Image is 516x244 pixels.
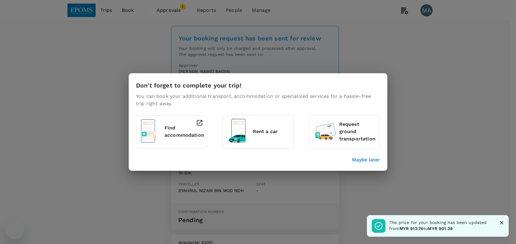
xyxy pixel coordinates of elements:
p: The price for your booking has been updated from to . [389,219,492,232]
button: Close [497,218,506,227]
p: Rent a car [253,128,290,135]
p: Find accommodation [165,124,204,139]
span: MYR 912.76 [399,226,424,231]
p: Request ground transportation [339,121,376,143]
h6: Don't forget to complete your trip! [136,81,242,90]
span: MYR 901.29 [428,226,453,231]
p: You can book your additional transport, accommodation or specialized services for a hassle-free t... [136,93,380,107]
button: Maybe later [352,156,380,163]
